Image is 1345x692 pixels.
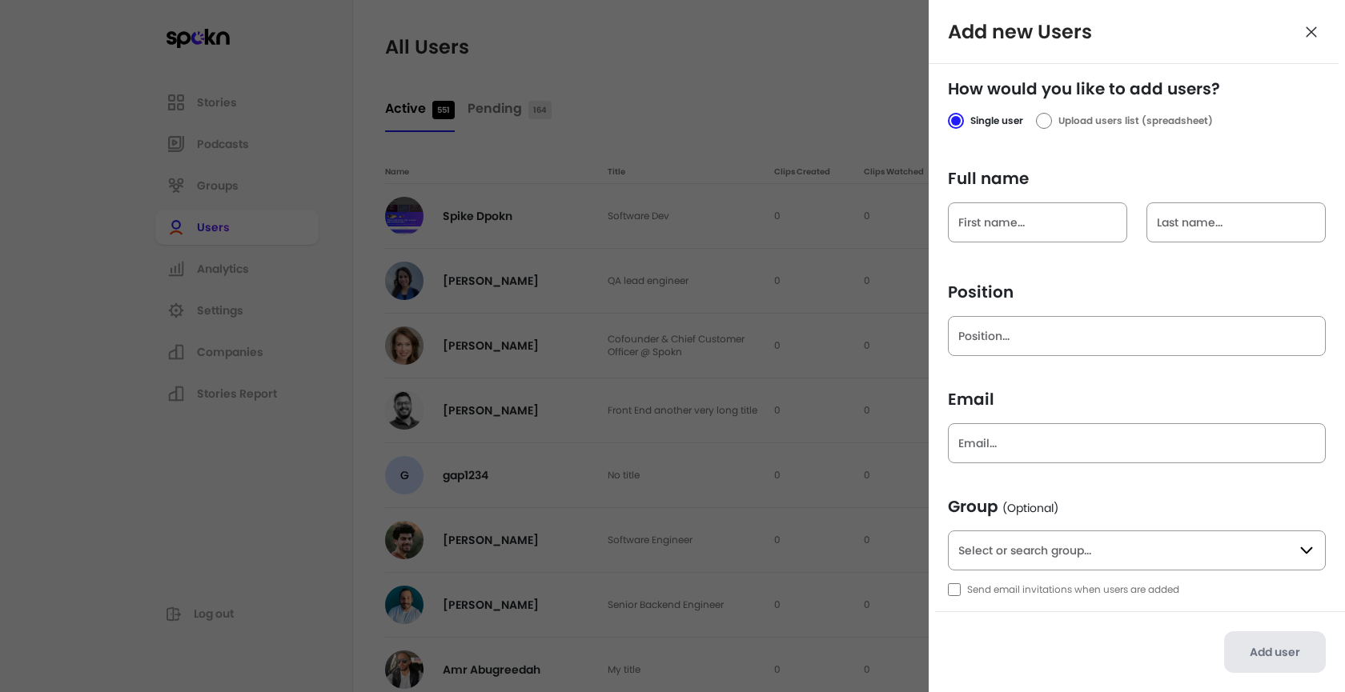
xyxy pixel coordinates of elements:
[948,316,1326,356] input: Position
[948,530,1326,570] input: Select or search group...
[948,495,1326,518] span: Group
[948,78,1220,100] span: How would you like to add users?
[1002,500,1058,516] span: (Optional)
[1146,202,1326,242] input: Last name...
[1224,631,1326,673] button: Add user
[948,281,1326,303] span: Position
[970,114,1023,127] span: Single user
[948,19,1092,45] h3: Add new Users
[1058,114,1213,127] span: Upload users list (spreadsheet)
[948,202,1127,242] input: Full name
[948,388,1326,410] span: Email
[948,167,1127,190] span: Full name
[948,423,1326,463] input: Email
[948,583,961,596] input: Send email invitations when users are added
[967,583,1179,596] span: Send email invitations when users are added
